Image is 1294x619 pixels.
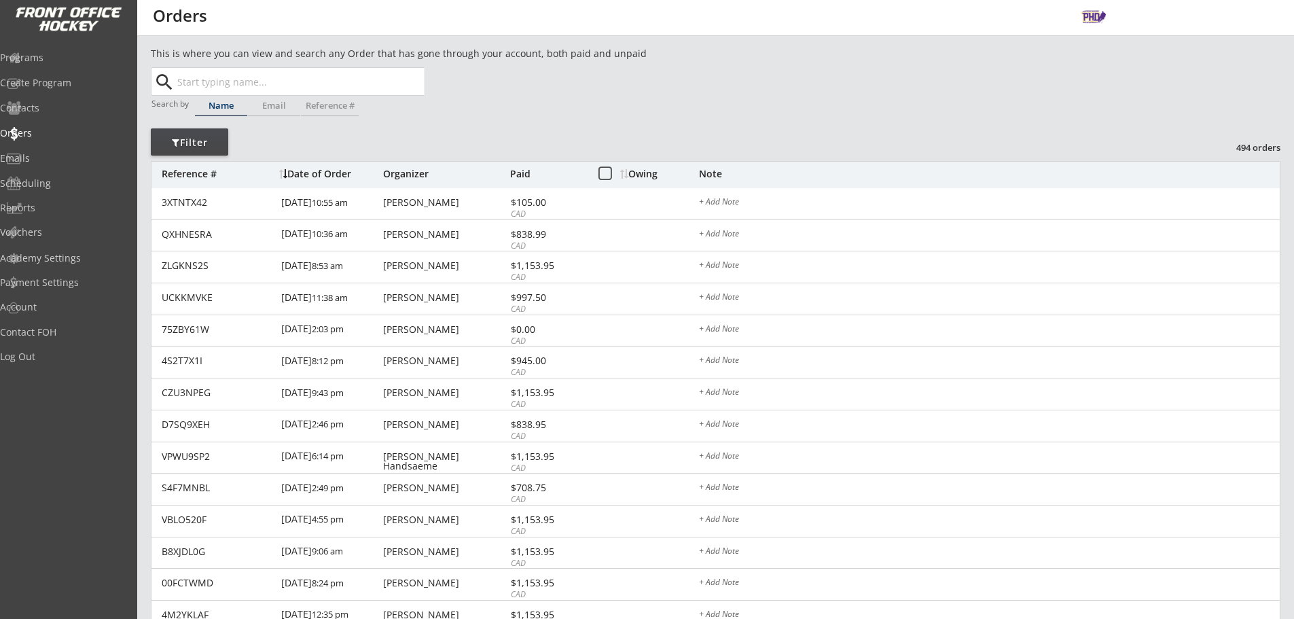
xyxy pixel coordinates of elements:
[699,169,1280,179] div: Note
[699,261,1280,272] div: + Add Note
[281,220,380,251] div: [DATE]
[162,452,273,461] div: VPWU9SP2
[511,589,583,601] div: CAD
[511,558,583,569] div: CAD
[383,388,507,397] div: [PERSON_NAME]
[162,388,273,397] div: CZU3NPEG
[162,261,273,270] div: ZLGKNS2S
[162,325,273,334] div: 75ZBY61W
[162,198,273,207] div: 3XTNTX42
[699,388,1280,399] div: + Add Note
[281,188,380,219] div: [DATE]
[383,452,507,471] div: [PERSON_NAME] Handsaeme
[151,136,228,149] div: Filter
[511,515,583,525] div: $1,153.95
[281,474,380,504] div: [DATE]
[511,547,583,556] div: $1,153.95
[312,482,344,494] font: 2:49 pm
[511,526,583,537] div: CAD
[699,578,1280,589] div: + Add Note
[699,293,1280,304] div: + Add Note
[312,196,348,209] font: 10:55 am
[383,515,507,525] div: [PERSON_NAME]
[301,101,359,110] div: Reference #
[153,71,175,93] button: search
[699,515,1280,526] div: + Add Note
[162,230,273,239] div: QXHNESRA
[162,293,273,302] div: UCKKMVKE
[511,367,583,378] div: CAD
[312,291,348,304] font: 11:38 am
[281,442,380,473] div: [DATE]
[281,506,380,536] div: [DATE]
[699,198,1280,209] div: + Add Note
[281,347,380,377] div: [DATE]
[195,101,247,110] div: Name
[383,230,507,239] div: [PERSON_NAME]
[1210,141,1280,154] div: 494 orders
[511,272,583,283] div: CAD
[383,169,507,179] div: Organizer
[383,483,507,493] div: [PERSON_NAME]
[511,494,583,506] div: CAD
[162,169,272,179] div: Reference #
[511,241,583,252] div: CAD
[511,431,583,442] div: CAD
[312,513,344,525] font: 4:55 pm
[511,399,583,410] div: CAD
[511,356,583,366] div: $945.00
[699,230,1280,241] div: + Add Note
[281,283,380,314] div: [DATE]
[312,450,344,462] font: 6:14 pm
[162,483,273,493] div: S4F7MNBL
[383,198,507,207] div: [PERSON_NAME]
[312,323,344,335] font: 2:03 pm
[511,336,583,347] div: CAD
[162,547,273,556] div: B8XJDL0G
[383,356,507,366] div: [PERSON_NAME]
[162,515,273,525] div: VBLO520F
[383,578,507,588] div: [PERSON_NAME]
[281,537,380,568] div: [DATE]
[511,325,583,334] div: $0.00
[312,418,344,430] font: 2:46 pm
[175,68,425,95] input: Start typing name...
[248,101,300,110] div: Email
[511,452,583,461] div: $1,153.95
[312,387,344,399] font: 9:43 pm
[511,578,583,588] div: $1,153.95
[383,325,507,334] div: [PERSON_NAME]
[383,293,507,302] div: [PERSON_NAME]
[312,577,344,589] font: 8:24 pm
[510,169,583,179] div: Paid
[511,483,583,493] div: $708.75
[162,420,273,429] div: D7SQ9XEH
[281,315,380,346] div: [DATE]
[281,251,380,282] div: [DATE]
[383,420,507,429] div: [PERSON_NAME]
[162,578,273,588] div: 00FCTWMD
[511,293,583,302] div: $997.50
[279,169,380,179] div: Date of Order
[699,356,1280,367] div: + Add Note
[620,169,698,179] div: Owing
[312,260,343,272] font: 8:53 am
[511,304,583,315] div: CAD
[383,261,507,270] div: [PERSON_NAME]
[511,388,583,397] div: $1,153.95
[312,545,343,557] font: 9:06 am
[281,569,380,599] div: [DATE]
[511,261,583,270] div: $1,153.95
[699,547,1280,558] div: + Add Note
[511,463,583,474] div: CAD
[699,325,1280,336] div: + Add Note
[511,198,583,207] div: $105.00
[383,547,507,556] div: [PERSON_NAME]
[511,230,583,239] div: $838.99
[511,209,583,220] div: CAD
[699,483,1280,494] div: + Add Note
[511,420,583,429] div: $838.95
[151,47,724,60] div: This is where you can view and search any Order that has gone through your account, both paid and...
[699,452,1280,463] div: + Add Note
[281,410,380,441] div: [DATE]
